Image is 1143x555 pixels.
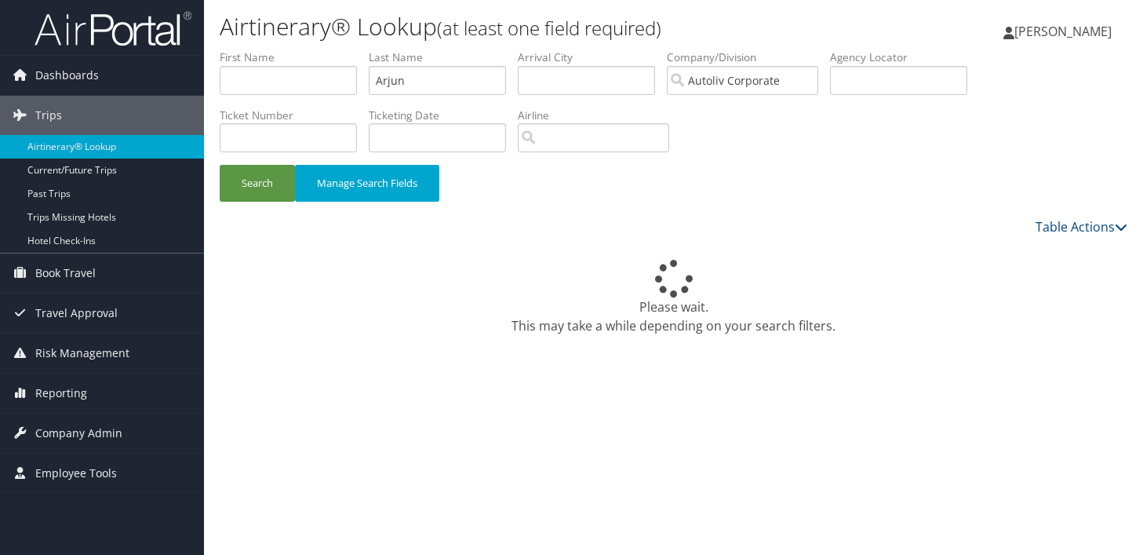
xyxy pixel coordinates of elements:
span: Book Travel [35,254,96,293]
span: Risk Management [35,334,129,373]
div: Please wait. This may take a while depending on your search filters. [220,260,1127,335]
span: Employee Tools [35,454,117,493]
a: Table Actions [1036,218,1127,236]
span: Reporting [35,374,87,413]
img: airportal-logo.png [35,10,191,47]
label: Airline [518,108,681,123]
span: Company Admin [35,414,122,453]
label: First Name [220,49,369,65]
label: Ticketing Date [369,108,518,123]
span: Travel Approval [35,294,118,333]
span: Trips [35,96,62,135]
h1: Airtinerary® Lookup [220,10,824,43]
label: Last Name [369,49,518,65]
small: (at least one field required) [437,15,661,41]
label: Agency Locator [830,49,979,65]
span: Dashboards [35,56,99,95]
label: Company/Division [667,49,830,65]
button: Manage Search Fields [295,165,439,202]
span: [PERSON_NAME] [1014,23,1112,40]
a: [PERSON_NAME] [1003,8,1127,55]
label: Ticket Number [220,108,369,123]
button: Search [220,165,295,202]
label: Arrival City [518,49,667,65]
